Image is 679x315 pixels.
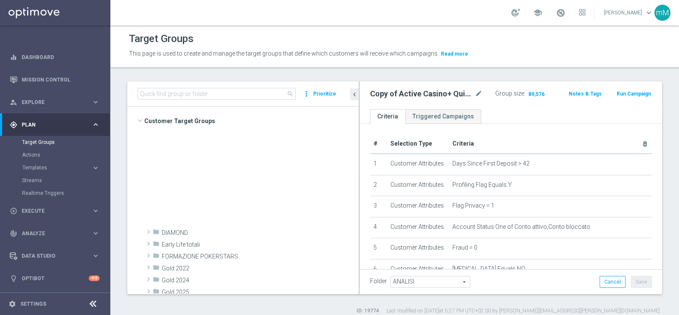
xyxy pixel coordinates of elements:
button: person_search Explore keyboard_arrow_right [9,99,100,106]
button: Prioritize [312,88,337,100]
button: Templates keyboard_arrow_right [22,164,100,171]
button: Run Campaign [616,89,652,98]
i: lightbulb [10,275,17,282]
label: Group size [495,90,524,97]
td: 4 [370,217,387,238]
td: Customer Attributes [387,196,449,217]
span: Profiling Flag Equals Y [452,181,512,188]
i: keyboard_arrow_right [92,121,100,129]
div: Templates [22,165,92,170]
button: Save [631,276,652,288]
td: 6 [370,259,387,280]
button: Read more [440,49,469,59]
th: Selection Type [387,134,449,154]
i: settings [8,300,16,308]
label: : [524,90,525,97]
div: Analyze [10,230,92,237]
div: lightbulb Optibot +10 [9,275,100,282]
i: folder [153,240,160,250]
div: +10 [89,276,100,281]
td: 5 [370,238,387,259]
span: Templates [22,165,83,170]
button: Mission Control [9,76,100,83]
span: Analyze [22,231,92,236]
i: keyboard_arrow_right [92,98,100,106]
a: Realtime Triggers [22,190,88,197]
span: Plan [22,122,92,127]
span: This page is used to create and manage the target groups that define which customers will receive... [129,50,439,57]
span: Days Since First Deposit > 42 [452,160,530,167]
span: [MEDICAL_DATA] Equals NO [452,265,525,273]
h2: Copy of Active Casino+ Quick Silver (no early) [370,89,473,99]
div: Streams [22,174,109,187]
h1: Target Groups [129,33,194,45]
i: delete_forever [642,141,648,147]
button: track_changes Analyze keyboard_arrow_right [9,230,100,237]
button: gps_fixed Plan keyboard_arrow_right [9,121,100,128]
span: Flag Privacy = 1 [452,202,494,209]
span: Fraud = 0 [452,244,477,251]
a: Triggered Campaigns [405,109,481,124]
div: Dashboard [10,46,100,68]
td: Customer Attributes [387,175,449,196]
span: Gold 2024 [162,277,359,284]
span: keyboard_arrow_down [644,8,654,17]
div: Plan [10,121,92,129]
label: Last modified on [DATE] at 5:27 PM UTC+02:00 by [PERSON_NAME][EMAIL_ADDRESS][PERSON_NAME][DOMAIN_... [387,307,660,315]
button: Notes & Tags [568,89,603,98]
span: Gold 2025 [162,289,359,296]
div: Realtime Triggers [22,187,109,200]
i: gps_fixed [10,121,17,129]
i: folder [153,276,160,286]
th: # [370,134,387,154]
i: chevron_left [351,90,359,98]
i: keyboard_arrow_right [92,207,100,215]
i: folder [153,264,160,274]
i: folder [153,252,160,262]
a: Settings [20,301,46,307]
span: 89,576 [527,91,545,99]
td: 3 [370,196,387,217]
div: Execute [10,207,92,215]
a: Optibot [22,267,89,290]
div: Mission Control [10,68,100,91]
div: Explore [10,98,92,106]
button: play_circle_outline Execute keyboard_arrow_right [9,208,100,214]
a: Streams [22,177,88,184]
span: Customer Target Groups [144,115,359,127]
td: 1 [370,154,387,175]
i: mode_edit [475,89,483,99]
div: mM [654,5,671,21]
div: Templates [22,161,109,174]
label: ID: 19774 [356,307,379,315]
td: Customer Attributes [387,259,449,280]
div: Target Groups [22,136,109,149]
button: Cancel [600,276,626,288]
input: Quick find group or folder [137,88,296,100]
button: Data Studio keyboard_arrow_right [9,253,100,259]
td: Customer Attributes [387,217,449,238]
span: Execute [22,208,92,214]
i: more_vert [302,88,311,100]
i: person_search [10,98,17,106]
i: track_changes [10,230,17,237]
i: folder [153,228,160,238]
a: [PERSON_NAME]keyboard_arrow_down [603,6,654,19]
button: chevron_left [350,88,359,100]
span: Early Life totali [162,241,359,248]
span: Data Studio [22,253,92,259]
span: Account Status One of Conto attivo,Conto bloccato [452,223,590,231]
a: Target Groups [22,139,88,146]
a: Dashboard [22,46,100,68]
button: equalizer Dashboard [9,54,100,61]
label: Folder [370,278,387,285]
td: 2 [370,175,387,196]
i: keyboard_arrow_right [92,252,100,260]
span: Explore [22,100,92,105]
